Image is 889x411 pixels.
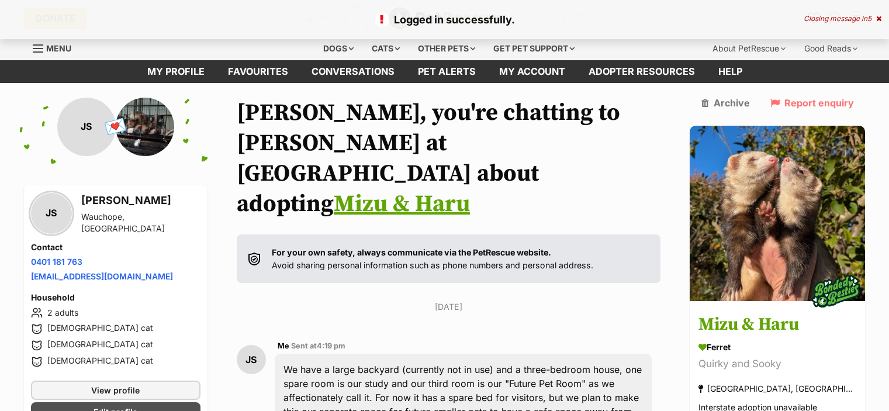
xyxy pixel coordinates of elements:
a: View profile [31,381,200,400]
a: Mizu & Haru [334,189,470,219]
li: 2 adults [31,306,200,320]
img: Mizu & Haru [690,126,865,301]
a: Favourites [216,60,300,83]
div: Good Reads [796,37,866,60]
h3: [PERSON_NAME] [81,192,200,209]
div: Other pets [410,37,483,60]
div: JS [237,345,266,374]
a: My account [487,60,577,83]
span: Me [278,341,289,350]
a: Adopter resources [577,60,707,83]
div: Cats [364,37,408,60]
div: Ferret [698,341,856,353]
div: Wauchope, [GEOGRAPHIC_DATA] [81,211,200,234]
a: Help [707,60,754,83]
span: 5 [867,14,871,23]
a: Menu [33,37,79,58]
h4: Contact [31,241,200,253]
h4: Household [31,292,200,303]
div: Dogs [315,37,362,60]
strong: For your own safety, always communicate via the PetRescue website. [272,247,551,257]
h3: Mizu & Haru [698,312,856,338]
a: [EMAIL_ADDRESS][DOMAIN_NAME] [31,271,173,281]
div: JS [31,193,72,234]
div: Get pet support [485,37,583,60]
a: My profile [136,60,216,83]
span: Sent at [291,341,345,350]
span: View profile [91,384,140,396]
div: About PetRescue [704,37,794,60]
p: Logged in successfully. [12,12,877,27]
li: [DEMOGRAPHIC_DATA] cat [31,339,200,353]
div: Closing message in [804,15,881,23]
li: [DEMOGRAPHIC_DATA] cat [31,355,200,369]
li: [DEMOGRAPHIC_DATA] cat [31,322,200,336]
img: bonded besties [807,262,865,320]
span: 💌 [102,114,129,139]
p: [DATE] [237,301,661,313]
a: conversations [300,60,406,83]
div: JS [57,98,116,156]
a: Pet alerts [406,60,487,83]
img: Pocket Pet Sanctuary profile pic [116,98,174,156]
h1: [PERSON_NAME], you're chatting to [PERSON_NAME] at [GEOGRAPHIC_DATA] about adopting [237,98,661,219]
div: [GEOGRAPHIC_DATA], [GEOGRAPHIC_DATA] [698,381,856,396]
span: Menu [46,43,71,53]
a: 0401 181 763 [31,257,82,267]
p: Avoid sharing personal information such as phone numbers and personal address. [272,246,593,271]
a: Report enquiry [770,98,854,108]
a: Archive [701,98,750,108]
span: 4:19 pm [317,341,345,350]
div: Quirky and Sooky [698,356,856,372]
